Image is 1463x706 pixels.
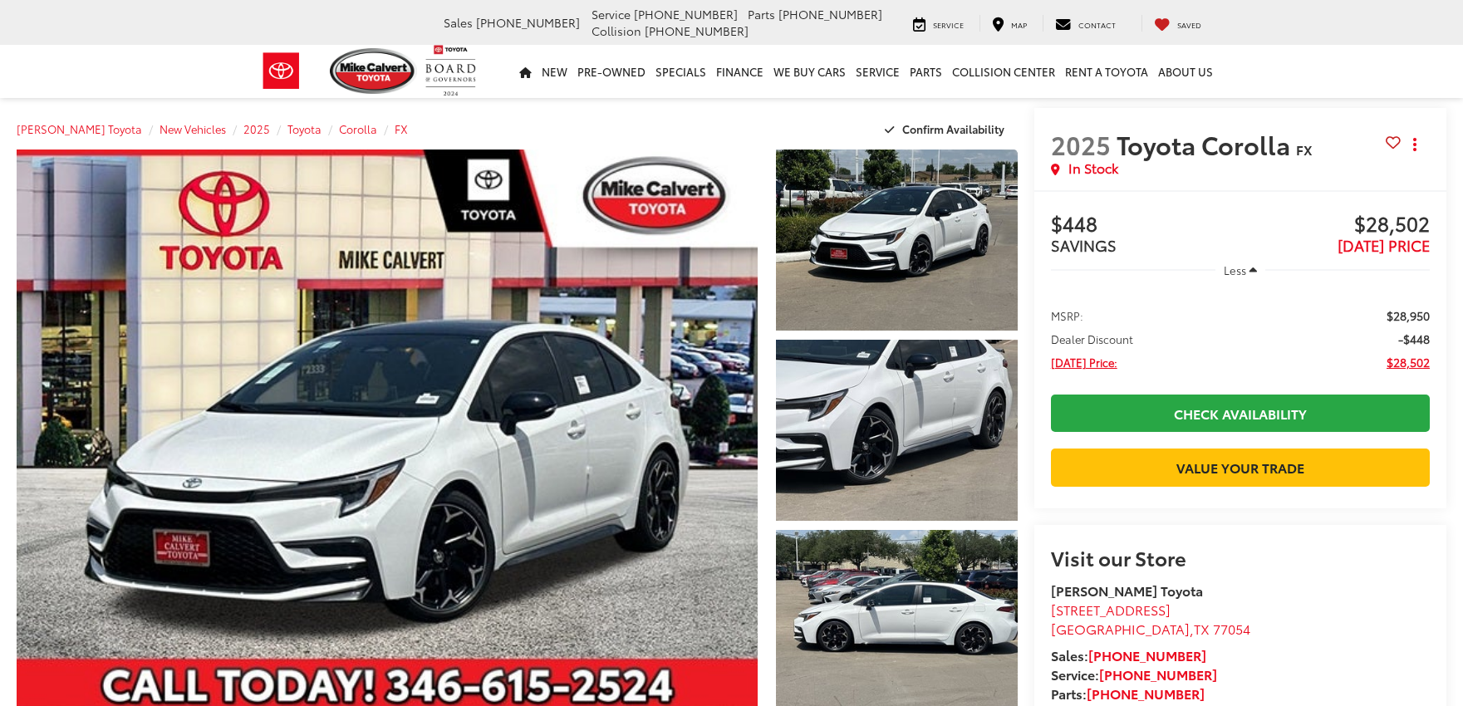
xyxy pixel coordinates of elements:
a: Toyota [287,121,322,136]
span: [PHONE_NUMBER] [634,6,738,22]
a: WE BUY CARS [768,45,851,98]
span: [PHONE_NUMBER] [778,6,882,22]
a: Rent a Toyota [1060,45,1153,98]
span: dropdown dots [1413,138,1416,151]
span: Parts [748,6,775,22]
a: Finance [711,45,768,98]
span: Saved [1177,19,1201,30]
strong: Sales: [1051,645,1206,664]
span: [GEOGRAPHIC_DATA] [1051,619,1190,638]
span: Service [933,19,964,30]
span: [PHONE_NUMBER] [476,14,580,31]
strong: Service: [1051,664,1217,684]
span: Confirm Availability [902,121,1004,136]
img: Mike Calvert Toyota [330,48,418,94]
a: Value Your Trade [1051,449,1430,486]
span: 77054 [1213,619,1250,638]
span: Less [1224,262,1246,277]
a: Map [979,15,1039,32]
a: Parts [905,45,947,98]
a: New Vehicles [160,121,226,136]
strong: [PERSON_NAME] Toyota [1051,581,1203,600]
strong: Parts: [1051,684,1205,703]
a: Contact [1043,15,1128,32]
span: $28,950 [1387,307,1430,324]
a: Corolla [339,121,377,136]
span: Toyota Corolla [1117,126,1296,162]
a: 2025 [243,121,270,136]
a: [PHONE_NUMBER] [1088,645,1206,664]
span: 2025 [1051,126,1111,162]
a: [PHONE_NUMBER] [1099,664,1217,684]
span: In Stock [1068,159,1118,178]
span: Map [1011,19,1027,30]
span: FX [1296,140,1313,159]
a: [PHONE_NUMBER] [1087,684,1205,703]
span: $28,502 [1387,354,1430,370]
span: [DATE] Price: [1051,354,1117,370]
a: Specials [650,45,711,98]
span: Dealer Discount [1051,331,1133,347]
span: Collision [592,22,641,39]
img: 2025 Toyota Corolla FX [773,148,1019,333]
a: Service [851,45,905,98]
a: FX [395,121,408,136]
span: [STREET_ADDRESS] [1051,600,1171,619]
img: 2025 Toyota Corolla FX [773,337,1019,522]
span: Contact [1078,19,1116,30]
span: Sales [444,14,473,31]
button: Less [1215,255,1265,285]
a: About Us [1153,45,1218,98]
button: Confirm Availability [876,115,1018,144]
span: [PHONE_NUMBER] [645,22,749,39]
a: Collision Center [947,45,1060,98]
a: [PERSON_NAME] Toyota [17,121,142,136]
a: [STREET_ADDRESS] [GEOGRAPHIC_DATA],TX 77054 [1051,600,1250,638]
img: Toyota [250,44,312,98]
span: MSRP: [1051,307,1083,324]
span: $448 [1051,213,1240,238]
span: -$448 [1398,331,1430,347]
span: Service [592,6,631,22]
a: Expand Photo 1 [776,150,1018,331]
span: SAVINGS [1051,234,1117,256]
a: Check Availability [1051,395,1430,432]
a: Pre-Owned [572,45,650,98]
span: , [1051,619,1250,638]
a: My Saved Vehicles [1141,15,1214,32]
h2: Visit our Store [1051,547,1430,568]
span: [DATE] PRICE [1338,234,1430,256]
a: New [537,45,572,98]
a: Home [514,45,537,98]
a: Expand Photo 2 [776,340,1018,521]
span: TX [1194,619,1210,638]
a: Service [901,15,976,32]
span: $28,502 [1240,213,1430,238]
button: Actions [1401,130,1430,159]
